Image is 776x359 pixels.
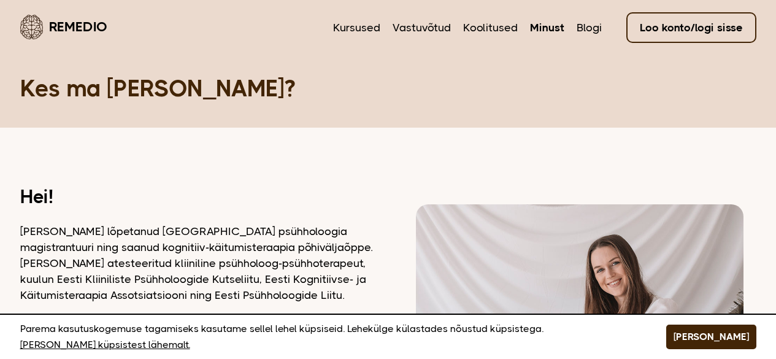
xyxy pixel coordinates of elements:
a: Remedio [20,12,107,41]
a: Blogi [577,20,602,36]
a: Kursused [333,20,380,36]
p: Parema kasutuskogemuse tagamiseks kasutame sellel lehel küpsiseid. Lehekülge külastades nõustud k... [20,321,636,353]
a: Minust [530,20,564,36]
a: Vastuvõtud [393,20,451,36]
img: Remedio logo [20,15,43,39]
h2: Hei! [20,189,373,205]
a: Loo konto/logi sisse [626,12,756,43]
a: [PERSON_NAME] küpsistest lähemalt. [20,337,190,353]
h1: Kes ma [PERSON_NAME]? [20,74,756,103]
a: Koolitused [463,20,518,36]
p: [PERSON_NAME] lõpetanud [GEOGRAPHIC_DATA] psühholoogia magistrantuuri ning saanud kognitiiv-käitu... [20,223,373,303]
button: [PERSON_NAME] [666,325,756,349]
